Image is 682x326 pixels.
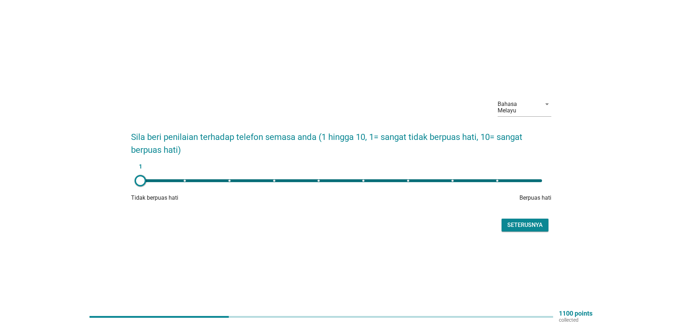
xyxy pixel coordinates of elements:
[131,123,551,156] h2: Sila beri penilaian terhadap telefon semasa anda (1 hingga 10, 1= sangat tidak berpuas hati, 10= ...
[559,317,592,323] p: collected
[137,162,144,172] span: 1
[507,221,543,229] div: Seterusnya
[411,194,551,202] div: Berpuas hati
[131,194,271,202] div: Tidak berpuas hati
[543,100,551,108] i: arrow_drop_down
[559,310,592,317] p: 1100 points
[498,101,537,114] div: Bahasa Melayu
[502,219,548,232] button: Seterusnya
